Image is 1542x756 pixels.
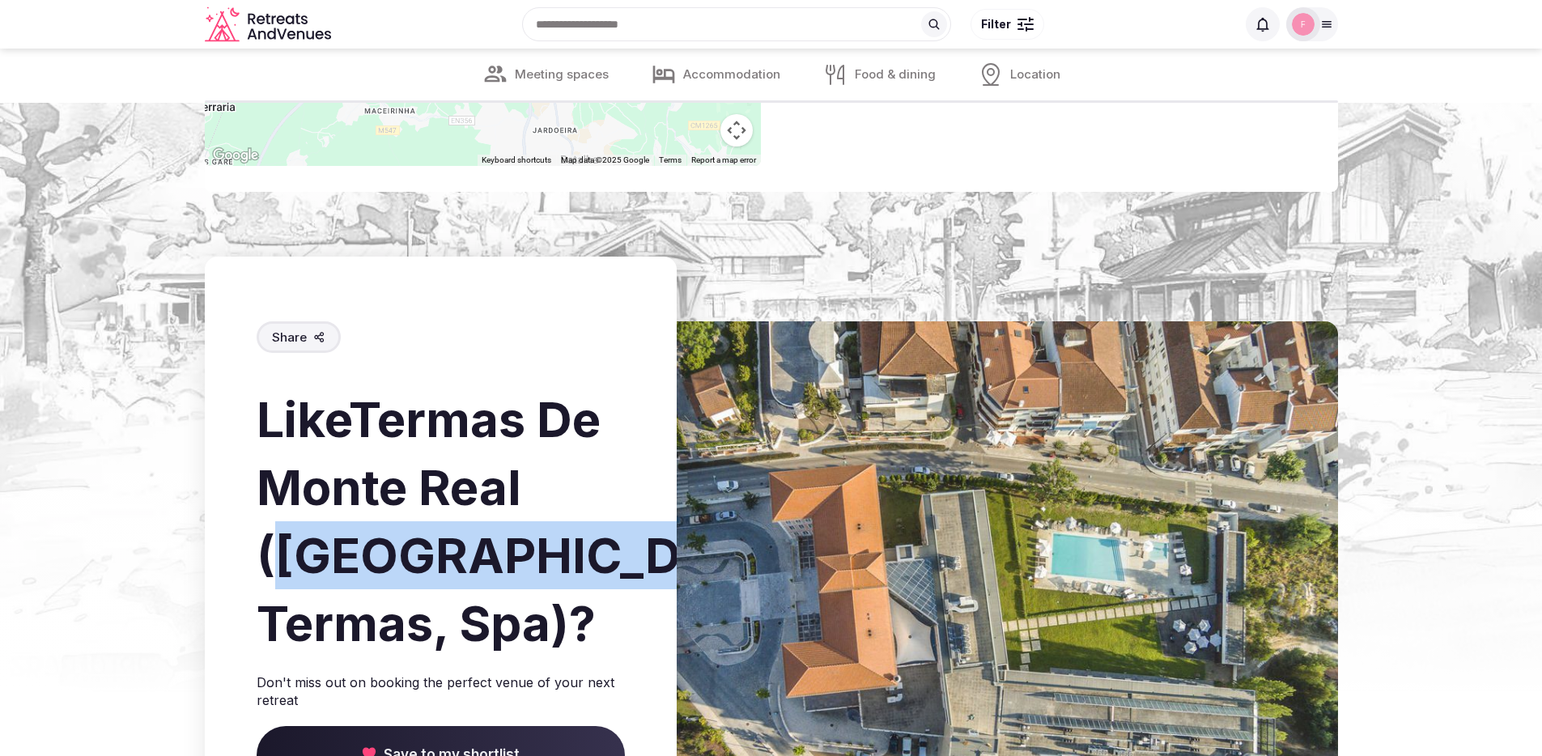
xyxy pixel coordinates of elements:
span: Location [1010,66,1060,83]
span: Filter [981,16,1011,32]
button: Share [257,321,341,353]
button: Keyboard shortcuts [482,155,551,166]
span: Accommodation [683,66,780,83]
span: Map data ©2025 Google [561,155,649,164]
svg: Retreats and Venues company logo [205,6,334,43]
img: Google [209,145,262,166]
button: Map camera controls [720,114,753,147]
span: Meeting spaces [515,66,609,83]
span: Share [272,329,307,346]
p: Don't miss out on booking the perfect venue of your next retreat [257,673,625,710]
button: Filter [971,9,1044,40]
a: Terms (opens in new tab) [659,155,682,164]
a: Report a map error [691,155,756,164]
a: Open this area in Google Maps (opens a new window) [209,145,262,166]
img: francesco [1292,13,1315,36]
span: Food & dining [855,66,936,83]
h2: Like Termas De Monte Real ([GEOGRAPHIC_DATA], Termas, Spa) ? [257,385,625,657]
a: Visit the homepage [205,6,334,43]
